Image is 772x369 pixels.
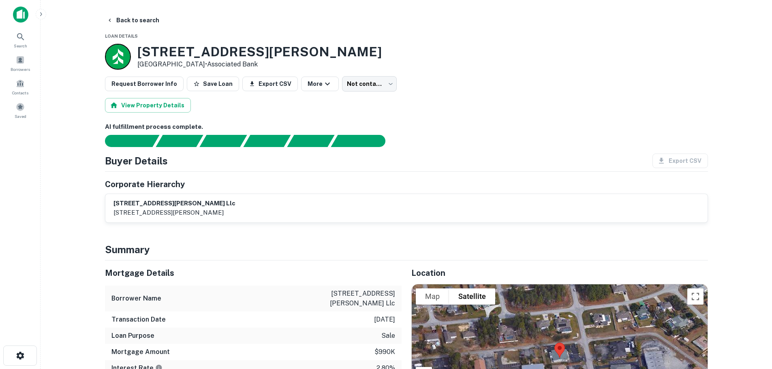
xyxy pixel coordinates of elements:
[342,76,397,92] div: Not contacted
[105,122,708,132] h6: AI fulfillment process complete.
[411,267,708,279] h5: Location
[187,77,239,91] button: Save Loan
[301,77,339,91] button: More
[137,44,382,60] h3: [STREET_ADDRESS][PERSON_NAME]
[13,6,28,23] img: capitalize-icon.png
[113,208,235,218] p: [STREET_ADDRESS][PERSON_NAME]
[105,267,402,279] h5: Mortgage Details
[137,60,382,69] p: [GEOGRAPHIC_DATA] •
[105,242,708,257] h4: Summary
[243,135,291,147] div: Principals found, AI now looking for contact information...
[416,288,449,305] button: Show street map
[687,288,704,305] button: Toggle fullscreen view
[381,331,395,341] p: sale
[374,315,395,324] p: [DATE]
[95,135,156,147] div: Sending borrower request to AI...
[111,347,170,357] h6: Mortgage Amount
[287,135,334,147] div: Principals found, still searching for contact information. This may take time...
[731,278,772,317] iframe: Chat Widget
[113,199,235,208] h6: [STREET_ADDRESS][PERSON_NAME] llc
[103,13,163,28] button: Back to search
[374,347,395,357] p: $990k
[11,66,30,73] span: Borrowers
[322,289,395,308] p: [STREET_ADDRESS][PERSON_NAME] llc
[105,98,191,113] button: View Property Details
[199,135,247,147] div: Documents found, AI parsing details...
[105,34,138,38] span: Loan Details
[449,288,495,305] button: Show satellite imagery
[12,90,28,96] span: Contacts
[105,178,185,190] h5: Corporate Hierarchy
[111,315,166,324] h6: Transaction Date
[111,331,154,341] h6: Loan Purpose
[207,60,258,68] a: Associated Bank
[15,113,26,119] span: Saved
[2,52,38,74] a: Borrowers
[105,77,184,91] button: Request Borrower Info
[156,135,203,147] div: Your request is received and processing...
[2,29,38,51] a: Search
[331,135,395,147] div: AI fulfillment process complete.
[242,77,298,91] button: Export CSV
[105,154,168,168] h4: Buyer Details
[111,294,161,303] h6: Borrower Name
[2,99,38,121] a: Saved
[14,43,27,49] span: Search
[2,76,38,98] a: Contacts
